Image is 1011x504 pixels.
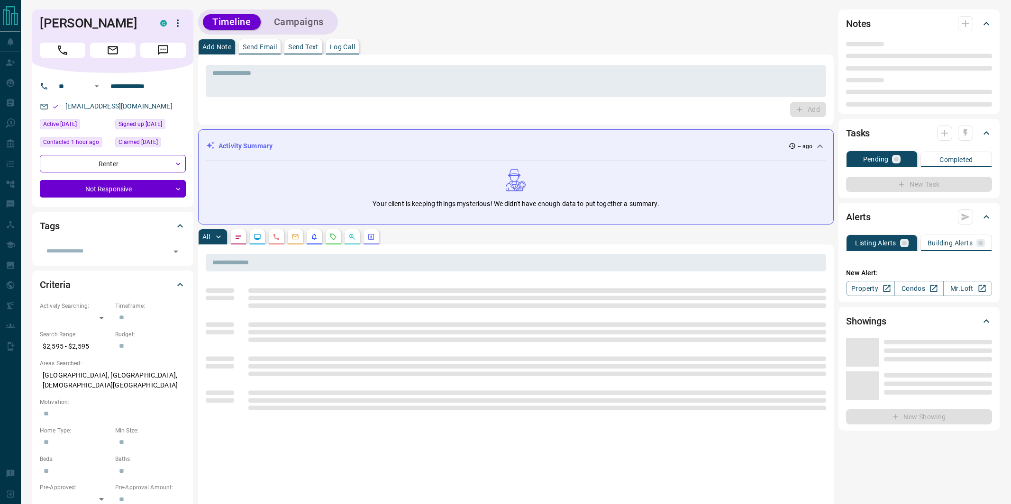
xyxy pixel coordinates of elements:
[40,368,186,393] p: [GEOGRAPHIC_DATA], [GEOGRAPHIC_DATA], [DEMOGRAPHIC_DATA][GEOGRAPHIC_DATA]
[40,398,186,406] p: Motivation:
[40,359,186,368] p: Areas Searched:
[206,137,826,155] div: Activity Summary-- ago
[43,137,99,147] span: Contacted 1 hour ago
[40,339,110,354] p: $2,595 - $2,595
[264,14,333,30] button: Campaigns
[348,233,356,241] svg: Opportunities
[115,119,186,132] div: Tue Jun 04 2019
[367,233,375,241] svg: Agent Actions
[894,281,943,296] a: Condos
[846,209,871,225] h2: Alerts
[115,483,186,492] p: Pre-Approval Amount:
[40,137,110,150] div: Mon Sep 15 2025
[115,330,186,339] p: Budget:
[43,119,77,129] span: Active [DATE]
[40,155,186,172] div: Renter
[846,126,870,141] h2: Tasks
[846,314,886,329] h2: Showings
[40,119,110,132] div: Tue Jun 04 2019
[40,330,110,339] p: Search Range:
[169,245,182,258] button: Open
[202,44,231,50] p: Add Note
[40,302,110,310] p: Actively Searching:
[243,44,277,50] p: Send Email
[863,156,889,162] p: Pending
[846,310,992,333] div: Showings
[273,233,280,241] svg: Calls
[202,234,210,240] p: All
[939,156,973,163] p: Completed
[40,16,146,31] h1: [PERSON_NAME]
[310,233,318,241] svg: Listing Alerts
[160,20,167,27] div: condos.ca
[846,16,871,31] h2: Notes
[91,81,102,92] button: Open
[115,302,186,310] p: Timeframe:
[115,455,186,463] p: Baths:
[40,273,186,296] div: Criteria
[115,426,186,435] p: Min Size:
[40,180,186,198] div: Not Responsive
[90,43,136,58] span: Email
[235,233,242,241] svg: Notes
[40,483,110,492] p: Pre-Approved:
[115,137,186,150] div: Tue Jun 04 2019
[928,240,973,246] p: Building Alerts
[329,233,337,241] svg: Requests
[943,281,992,296] a: Mr.Loft
[846,206,992,228] div: Alerts
[288,44,319,50] p: Send Text
[291,233,299,241] svg: Emails
[40,277,71,292] h2: Criteria
[118,119,162,129] span: Signed up [DATE]
[40,215,186,237] div: Tags
[40,218,59,234] h2: Tags
[254,233,261,241] svg: Lead Browsing Activity
[118,137,158,147] span: Claimed [DATE]
[40,455,110,463] p: Beds:
[40,43,85,58] span: Call
[40,426,110,435] p: Home Type:
[52,103,59,110] svg: Email Valid
[846,268,992,278] p: New Alert:
[219,141,273,151] p: Activity Summary
[846,12,992,35] div: Notes
[203,14,261,30] button: Timeline
[330,44,355,50] p: Log Call
[798,142,812,151] p: -- ago
[65,102,173,110] a: [EMAIL_ADDRESS][DOMAIN_NAME]
[846,122,992,144] div: Tasks
[846,281,895,296] a: Property
[855,240,896,246] p: Listing Alerts
[140,43,186,58] span: Message
[373,199,659,209] p: Your client is keeping things mysterious! We didn't have enough data to put together a summary.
